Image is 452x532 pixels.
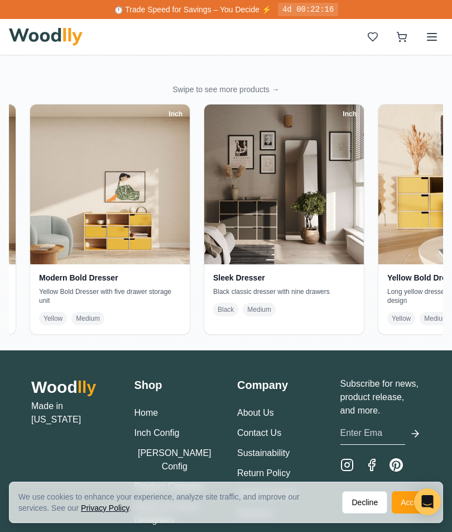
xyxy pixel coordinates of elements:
button: 20% off [127,16,165,33]
a: Sustainability [237,448,290,458]
span: Yellow [387,312,415,325]
span: 72 " [175,340,193,352]
button: Inch Config [134,426,180,440]
a: Home [134,408,158,417]
span: Black [213,303,238,316]
h2: Wood [31,377,112,397]
span: Width [20,340,43,352]
p: Made in [US_STATE] [31,400,112,426]
div: Height [222,328,395,338]
span: lly [78,378,96,396]
div: Width [20,328,193,338]
button: View Gallery [11,240,33,262]
div: Open Intercom Messenger [414,488,441,515]
a: Facebook [365,458,378,472]
button: Accept [392,491,434,514]
h4: Modern Bold Dresser [39,273,181,283]
p: Subscribe for news, product release, and more. [340,377,421,417]
a: About Us [237,408,274,417]
p: Swipe to see more products → [9,84,443,95]
button: Open All Doors and Drawers [11,268,33,290]
button: Show Dimensions [11,296,33,318]
h3: Company [237,377,318,393]
a: Pinterest [390,458,403,472]
img: Gallery [12,240,33,262]
button: [PERSON_NAME] Config [134,446,215,473]
a: Contact Us [237,428,281,438]
div: We use cookies to enhance your experience, analyze site traffic, and improve our services. See our . [18,491,333,514]
button: Pick Your Discount [169,19,235,30]
p: Yellow Bold Dresser with five drawer storage unit [39,287,181,305]
p: Black classic dresser with nine drawers [213,287,355,296]
a: Instagram [340,458,354,472]
a: Privacy Policy [81,503,129,512]
button: Decline [342,491,387,514]
img: Woodlly [9,28,83,46]
span: Medium [71,312,104,325]
span: Height [222,340,248,352]
h4: Sleek Dresser [213,273,355,283]
span: ⏱️ Trade Speed for Savings – You Decide ⚡ [114,5,271,14]
img: Modern Bold Dresser [30,104,190,264]
div: 4d 00:22:16 [278,3,338,16]
a: Return Policy [237,468,290,478]
img: Sleek Dresser [204,104,364,264]
input: Enter Email [340,422,406,445]
div: Inch [338,108,362,120]
div: Inch [164,108,187,120]
h3: Shop [134,377,215,393]
span: Yellow [39,312,67,325]
span: 30 " [377,340,395,352]
button: Toggle price visibility [20,16,38,34]
span: Medium [243,303,276,316]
